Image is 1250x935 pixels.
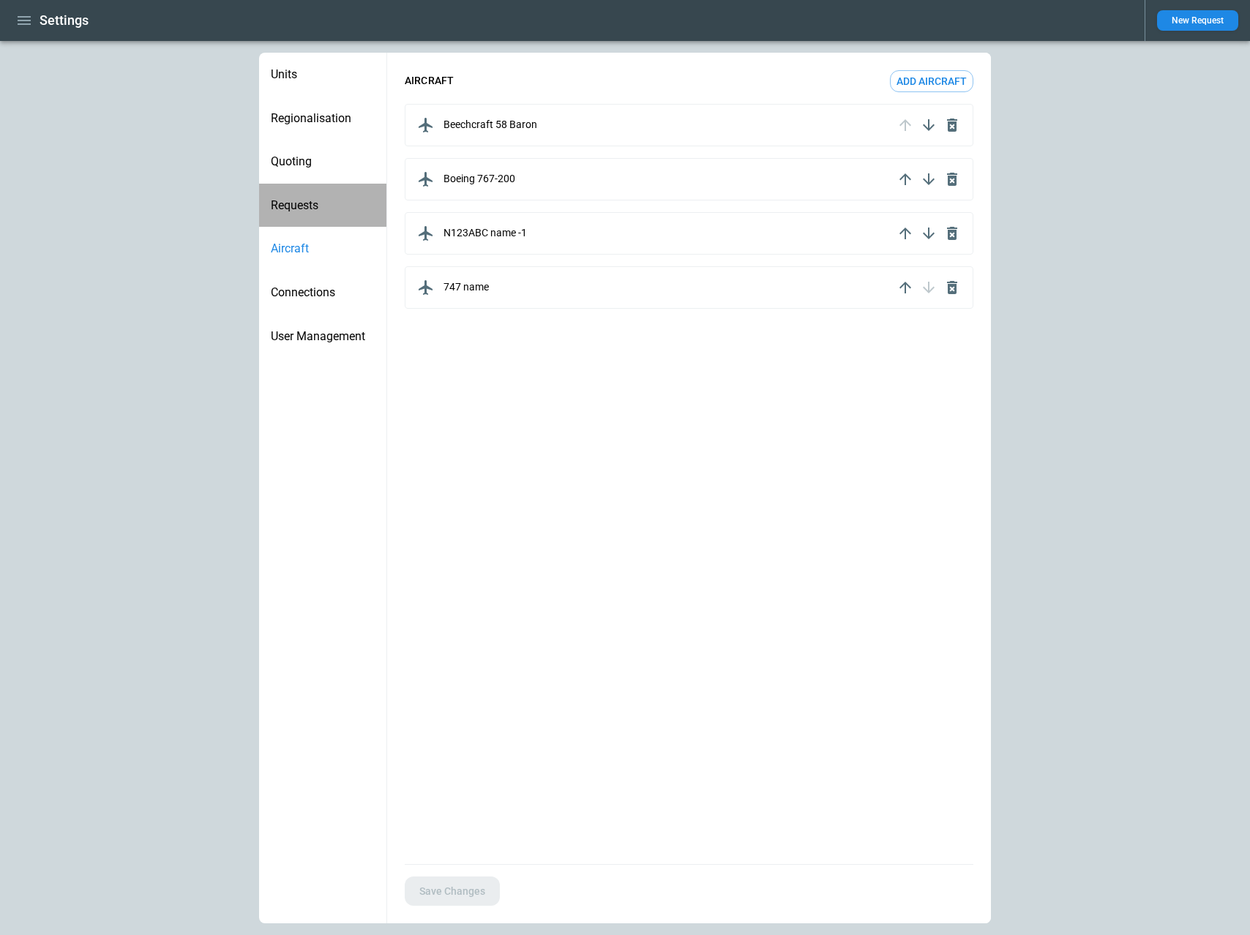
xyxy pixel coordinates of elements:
div: Quoting [259,140,386,184]
button: Add aircraft [890,70,973,92]
div: Regionalisation [259,97,386,140]
div: Aircraft [259,227,386,271]
span: Requests [271,198,375,213]
p: N123ABC name -1 [444,227,527,239]
h1: Settings [40,12,89,29]
span: Regionalisation [271,111,375,126]
span: User Management [271,329,375,344]
span: Units [271,67,375,82]
div: User Management [259,315,386,358]
button: New Request [1157,10,1238,31]
div: Requests [259,184,386,228]
div: Connections [259,271,386,315]
span: Aircraft [271,241,375,256]
p: 747 name [444,281,489,293]
span: Quoting [271,154,375,169]
span: Connections [271,285,375,300]
p: Beechcraft 58 Baron [444,119,537,131]
h6: AIRCRAFT [405,75,454,87]
div: Units [259,53,386,97]
p: Boeing 767-200 [444,173,515,185]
